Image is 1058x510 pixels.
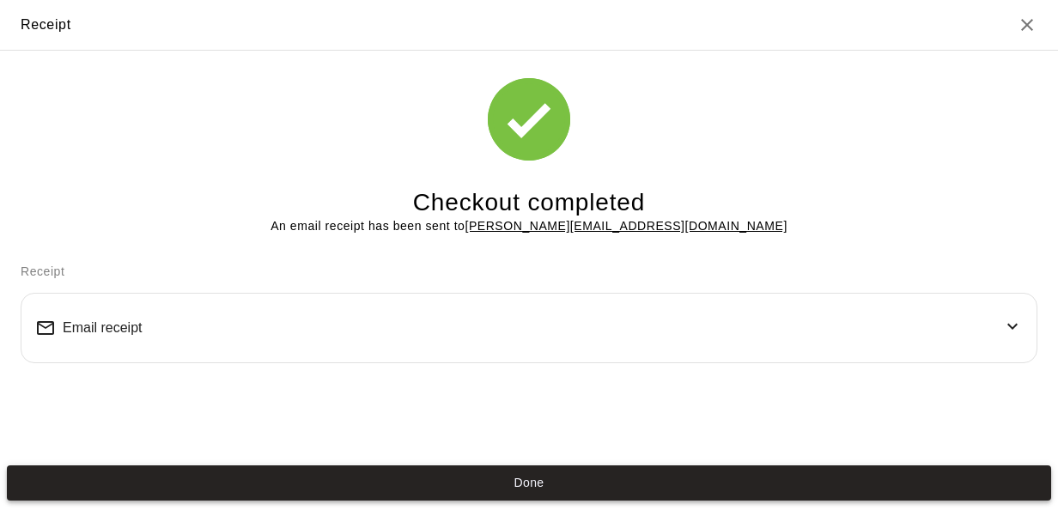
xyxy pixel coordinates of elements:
p: An email receipt has been sent to [271,217,787,235]
button: Close [1017,15,1037,35]
button: Done [7,465,1051,501]
div: Receipt [21,14,71,36]
p: Receipt [21,263,1037,281]
span: Email receipt [63,320,142,336]
u: [PERSON_NAME][EMAIL_ADDRESS][DOMAIN_NAME] [465,219,787,233]
h4: Checkout completed [413,188,645,218]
